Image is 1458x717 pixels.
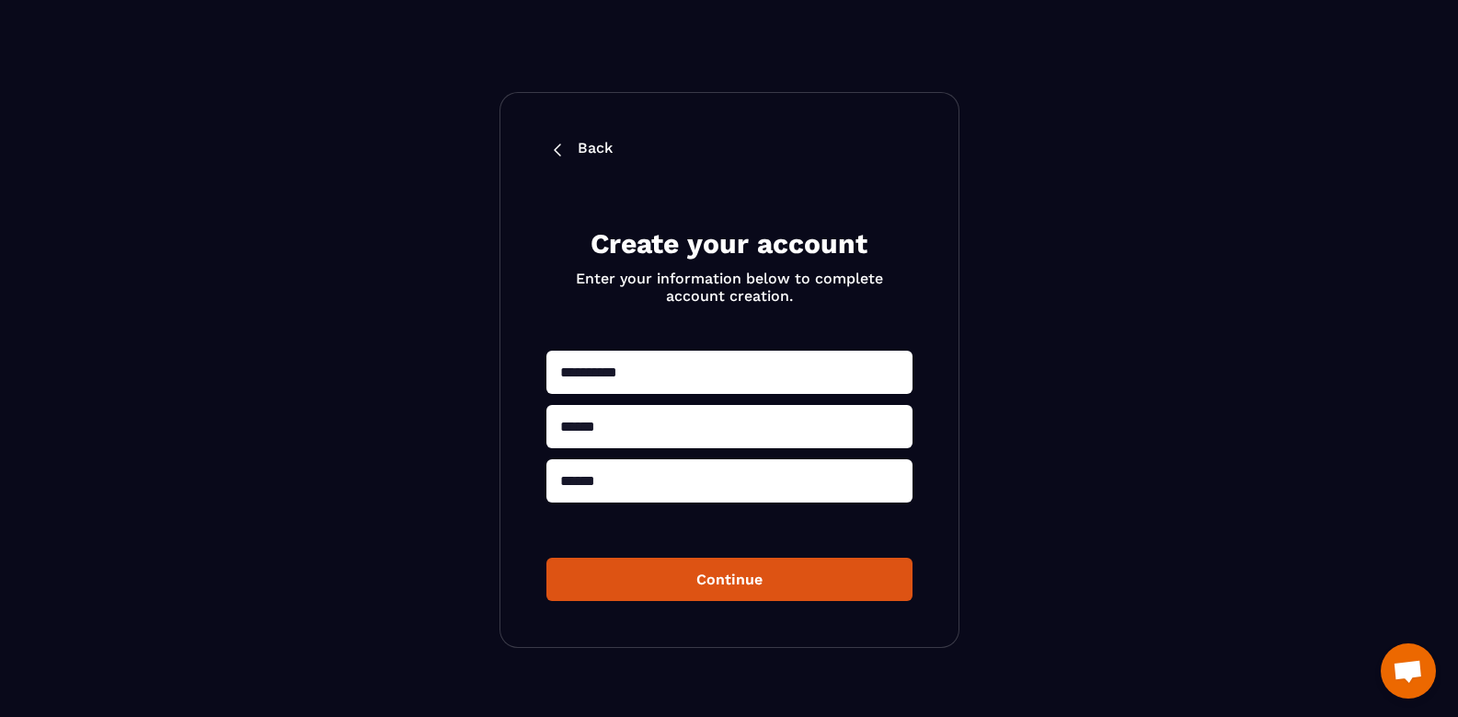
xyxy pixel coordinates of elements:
a: Back [546,139,913,161]
img: back [546,139,568,161]
p: Enter your information below to complete account creation. [568,270,890,305]
h2: Create your account [568,226,890,262]
div: Open chat [1381,643,1436,699]
button: Continue [546,558,913,601]
p: Back [578,139,613,161]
